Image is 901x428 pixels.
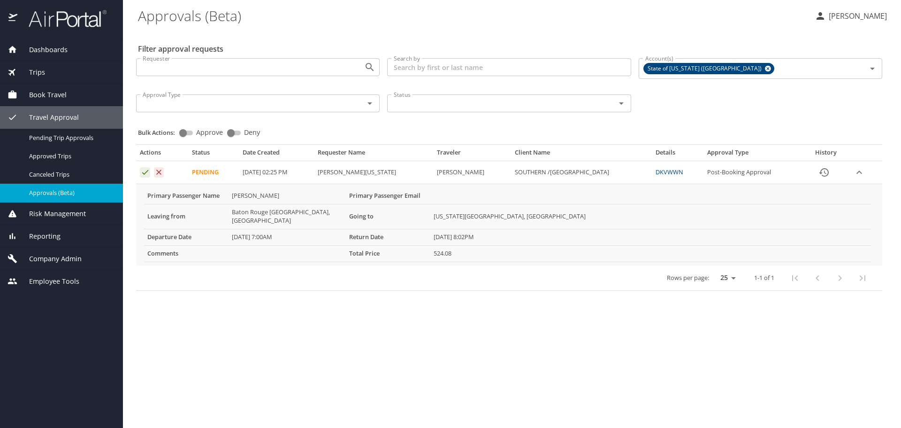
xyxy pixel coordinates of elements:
[644,64,767,74] span: State of [US_STATE] ([GEOGRAPHIC_DATA])
[144,188,228,204] th: Primary Passenger Name
[244,129,260,136] span: Deny
[430,245,871,262] td: 524.08
[703,161,803,184] td: Post-Booking Approval
[138,1,807,30] h1: Approvals (Beta)
[17,276,79,287] span: Employee Tools
[652,148,703,161] th: Details
[29,188,112,197] span: Approvals (Beta)
[433,161,511,184] td: [PERSON_NAME]
[228,204,345,229] td: Baton Rouge [GEOGRAPHIC_DATA], [GEOGRAPHIC_DATA]
[17,209,86,219] span: Risk Management
[813,161,835,184] button: History
[511,148,652,161] th: Client Name
[239,148,314,161] th: Date Created
[239,161,314,184] td: [DATE] 02:25 PM
[803,148,848,161] th: History
[136,148,188,161] th: Actions
[866,62,879,75] button: Open
[228,188,345,204] td: [PERSON_NAME]
[430,229,871,245] td: [DATE] 8:02PM
[511,161,652,184] td: SOUTHERN /[GEOGRAPHIC_DATA]
[363,97,376,110] button: Open
[228,229,345,245] td: [DATE] 7:00AM
[826,10,887,22] p: [PERSON_NAME]
[345,188,430,204] th: Primary Passenger Email
[138,128,183,137] p: Bulk Actions:
[196,129,223,136] span: Approve
[345,245,430,262] th: Total Price
[363,61,376,74] button: Open
[345,229,430,245] th: Return Date
[144,229,228,245] th: Departure Date
[314,148,433,161] th: Requester Name
[17,254,82,264] span: Company Admin
[17,67,45,78] span: Trips
[8,9,18,28] img: icon-airportal.png
[17,90,67,100] span: Book Travel
[615,97,628,110] button: Open
[188,148,239,161] th: Status
[433,148,511,161] th: Traveler
[29,133,112,142] span: Pending Trip Approvals
[811,8,891,24] button: [PERSON_NAME]
[144,245,228,262] th: Comments
[17,231,61,241] span: Reporting
[430,204,871,229] td: [US_STATE][GEOGRAPHIC_DATA], [GEOGRAPHIC_DATA]
[18,9,107,28] img: airportal-logo.png
[314,161,433,184] td: [PERSON_NAME][US_STATE]
[387,58,631,76] input: Search by first or last name
[17,112,79,123] span: Travel Approval
[136,148,882,290] table: Approval table
[29,170,112,179] span: Canceled Trips
[703,148,803,161] th: Approval Type
[29,152,112,161] span: Approved Trips
[138,41,223,56] h2: Filter approval requests
[188,161,239,184] td: Pending
[643,63,774,74] div: State of [US_STATE] ([GEOGRAPHIC_DATA])
[754,275,774,281] p: 1-1 of 1
[667,275,709,281] p: Rows per page:
[852,165,866,179] button: expand row
[713,271,739,285] select: rows per page
[656,168,683,176] a: DKVWWN
[144,204,228,229] th: Leaving from
[144,188,871,262] table: More info for approvals
[17,45,68,55] span: Dashboards
[345,204,430,229] th: Going to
